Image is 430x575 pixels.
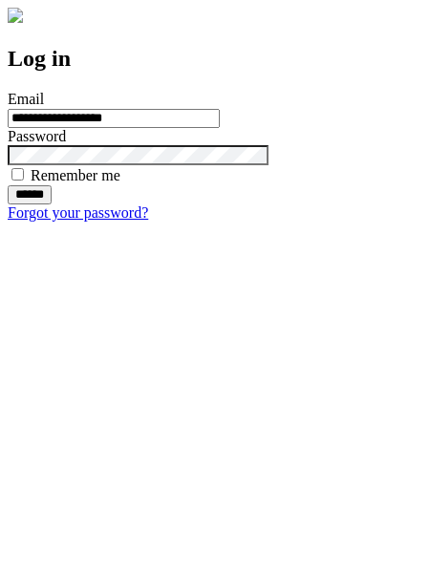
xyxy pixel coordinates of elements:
label: Email [8,91,44,107]
h2: Log in [8,46,422,72]
label: Remember me [31,167,120,183]
a: Forgot your password? [8,204,148,221]
label: Password [8,128,66,144]
img: logo-4e3dc11c47720685a147b03b5a06dd966a58ff35d612b21f08c02c0306f2b779.png [8,8,23,23]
